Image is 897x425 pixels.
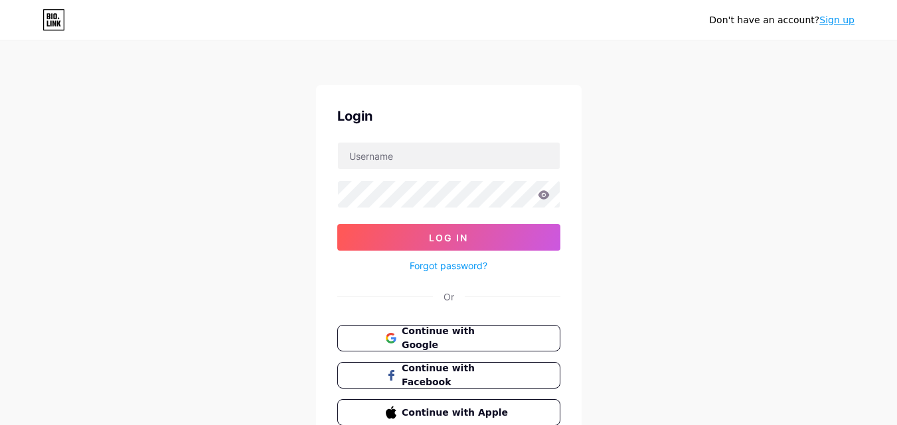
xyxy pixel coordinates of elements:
[337,325,560,351] button: Continue with Google
[402,361,511,389] span: Continue with Facebook
[337,106,560,126] div: Login
[337,224,560,251] button: Log In
[410,259,487,273] a: Forgot password?
[819,15,855,25] a: Sign up
[338,143,560,169] input: Username
[429,232,468,243] span: Log In
[444,290,454,304] div: Or
[337,362,560,389] button: Continue with Facebook
[402,324,511,352] span: Continue with Google
[709,13,855,27] div: Don't have an account?
[402,406,511,420] span: Continue with Apple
